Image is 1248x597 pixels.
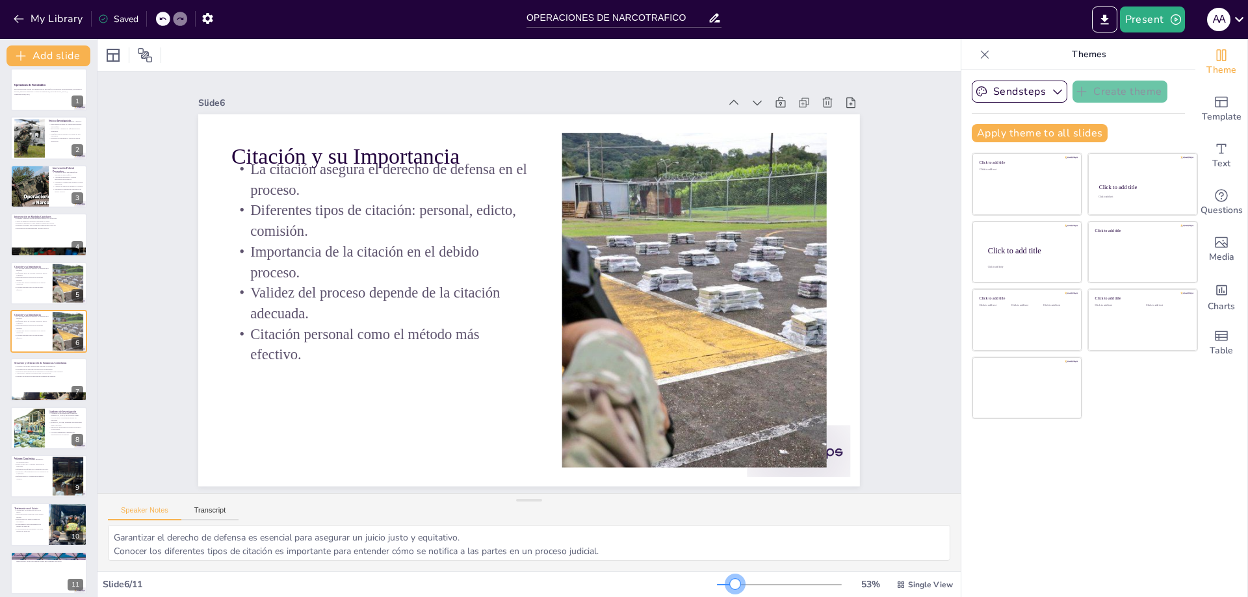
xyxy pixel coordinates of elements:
[14,227,83,229] p: Intervención de empresas para proteger activos.
[14,370,83,373] p: Destrucción de sustancias decomisadas no necesarias como pruebas.
[14,468,49,471] p: Influencia del informe en el resultado del caso.
[1202,110,1241,124] span: Template
[1195,86,1247,133] div: Add ready made slides
[68,579,83,591] div: 11
[980,168,1072,171] div: Click to add text
[1095,304,1136,307] div: Click to add text
[14,84,45,86] strong: Operaciones de Narcotráfico
[229,251,529,324] p: Validez del proceso depende de la citación adecuada.
[10,165,87,208] div: 3
[181,506,239,520] button: Transcript
[49,412,83,416] p: Cuaderno de investigación documenta [MEDICAL_DATA] en el proceso penal.
[14,513,45,518] p: Importancia del testimonio para aclarar hechos.
[14,508,45,513] p: Testimonio es declaración oral en el juicio.
[14,222,83,225] p: Detención preventiva como medida cautelar más grave.
[10,68,87,111] div: 1
[980,160,1072,165] div: Click to add title
[14,375,83,378] p: Métodos de destrucción garantizan eliminación completa.
[10,213,87,256] div: 4
[14,463,49,468] p: Debe ser preciso y contener información relevante.
[1201,203,1243,218] span: Questions
[1043,304,1072,307] div: Click to add text
[53,181,83,185] p: Prevención comunitaria mediante charlas educativas.
[14,457,49,461] p: Informe Conclusivo
[995,39,1182,70] p: Themes
[71,386,83,398] div: 7
[14,557,83,562] p: Las operaciones de narcotráfico requieren un enfoque integral que incluya la prevención, interven...
[14,476,49,480] p: Reflejar hechos y evidencias de manera objetiva.
[14,373,83,375] p: Autorización judicial necesaria para la destrucción.
[1206,63,1236,77] span: Theme
[14,215,83,219] p: Intervención en Medidas Cautelares
[137,47,153,63] span: Position
[71,434,83,446] div: 8
[855,578,886,591] div: 53 %
[49,431,83,435] p: Actas de audiencia documentan las presentaciones de pruebas.
[49,120,83,123] p: Proceso penal inicia con denuncia o querella.
[1146,304,1187,307] div: Click to add text
[14,522,45,527] p: Procedimiento para presentación de testigos es esencial.
[10,116,87,159] div: 2
[988,246,1071,255] div: Click to add title
[972,81,1067,103] button: Sendsteps
[71,482,83,494] div: 9
[1092,6,1117,32] button: Export to PowerPoint
[108,506,181,520] button: Speaker Notes
[49,409,83,413] p: Cuaderno de Investigación
[14,315,49,320] p: La citación asegura el derecho de defensa en el proceso.
[14,329,49,334] p: Validez del proceso depende de la citación adecuada.
[14,286,49,290] p: Citación personal como el método más efectivo.
[242,129,542,201] p: La citación asegura el derecho de defensa en el proceso.
[233,210,534,283] p: Importancia de la citación en el debido proceso.
[14,264,49,268] p: Citación y su Importancia
[1011,304,1041,307] div: Click to add text
[68,531,83,542] div: 10
[14,459,49,463] p: Informe conclusivo resume hallazgos y recomendaciones.
[10,455,87,498] div: 9
[1207,8,1230,31] div: A A
[1195,320,1247,366] div: Add a table
[14,276,49,281] p: Importancia de la citación en el debido proceso.
[14,225,83,227] p: Embargo de bienes para garantizar cumplimiento judicial.
[49,133,83,137] p: Planificación de operativos en áreas de alta incidencia.
[10,503,87,546] div: 10
[1195,226,1247,273] div: Add images, graphics, shapes or video
[224,292,525,364] p: Citación personal como el método más efectivo.
[14,506,45,510] p: Testimonio en el Juicio
[71,192,83,204] div: 3
[53,166,83,173] p: Intervención Policial Preventiva
[244,111,543,173] p: Citación y su Importancia
[10,8,88,29] button: My Library
[1095,296,1188,301] div: Click to add title
[218,63,738,130] div: Slide 6
[14,470,49,475] p: Estructura y fundamentación son esenciales en el informe.
[14,313,49,317] p: Citación y su Importancia
[10,310,87,353] div: 6
[10,358,87,401] div: 7
[10,407,87,450] div: 8
[1195,179,1247,226] div: Get real-time input from your audience
[14,320,49,324] p: Diferentes tipos de citación: personal, edicto, comisión.
[14,368,83,371] p: Documentación adecuada de sustancias secuestradas.
[972,124,1108,142] button: Apply theme to all slides
[53,176,83,181] p: Vigilancia encubierta y agentes infiltrados en operativos.
[71,289,83,301] div: 5
[108,525,950,561] textarea: Garantizar el derecho de defensa es esencial para asegurar un juicio justo y equitativo. Conocer ...
[237,170,538,242] p: Diferentes tipos de citación: personal, edicto, comisión.
[14,88,83,93] p: Esta presentación aborda las operaciones de narcotráfico, incluyendo la investigación, intervenci...
[53,171,83,176] p: Análisis de datos para identificar patrones en narcotráfico.
[1098,196,1185,199] div: Click to add text
[103,45,123,66] div: Layout
[1195,273,1247,320] div: Add charts and graphs
[71,241,83,253] div: 4
[526,8,708,27] input: Insert title
[14,366,83,368] p: Secuestro de drogas ilegales para prevenir su circulación.
[1210,344,1233,358] span: Table
[14,553,83,557] p: Conclusiones
[49,127,83,132] p: Recolección y análisis de información son esenciales.
[49,421,83,426] p: [PERSON_NAME] recabadas son esenciales para el proceso.
[1120,6,1185,32] button: Present
[14,527,45,532] p: Corroboración del testimonio con otras pruebas es esencial.
[908,579,953,590] span: Single View
[53,188,83,192] p: Ejecución coordinada de operativos en puntos críticos.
